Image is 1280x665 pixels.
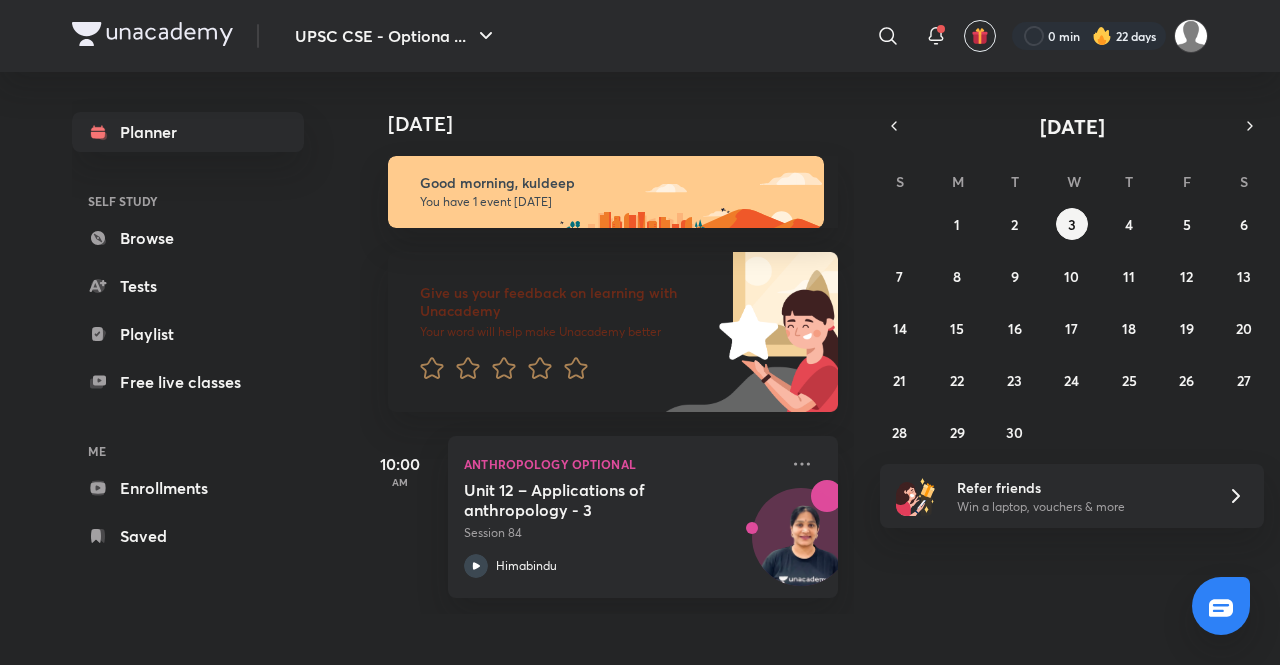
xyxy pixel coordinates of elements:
button: September 18, 2025 [1113,312,1145,344]
p: Session 84 [464,524,778,542]
button: September 3, 2025 [1056,208,1088,240]
button: September 9, 2025 [999,260,1031,292]
a: Browse [72,218,304,258]
h5: Unit 12 – Applications of anthropology - 3 [464,480,713,520]
abbr: Monday [952,172,964,191]
h6: ME [72,434,304,468]
h6: Give us your feedback on learning with Unacademy [420,284,712,320]
button: September 21, 2025 [884,364,916,396]
button: September 6, 2025 [1228,208,1260,240]
h5: 10:00 [360,452,440,476]
a: Saved [72,516,304,556]
a: Playlist [72,314,304,354]
abbr: September 27, 2025 [1237,371,1251,390]
p: Anthropology Optional [464,452,778,476]
button: September 24, 2025 [1056,364,1088,396]
img: avatar [971,27,989,45]
a: Company Logo [72,22,233,51]
a: Planner [72,112,304,152]
abbr: Saturday [1240,172,1248,191]
abbr: September 3, 2025 [1068,215,1076,234]
button: September 28, 2025 [884,416,916,448]
h6: SELF STUDY [72,184,304,218]
p: AM [360,476,440,488]
abbr: September 18, 2025 [1122,319,1136,338]
button: September 23, 2025 [999,364,1031,396]
abbr: September 4, 2025 [1125,215,1133,234]
abbr: September 22, 2025 [950,371,964,390]
a: Free live classes [72,362,304,402]
button: September 14, 2025 [884,312,916,344]
h6: Good morning, kuldeep [420,174,806,192]
button: September 13, 2025 [1228,260,1260,292]
span: [DATE] [1040,113,1105,140]
abbr: September 23, 2025 [1007,371,1022,390]
img: morning [388,156,824,228]
abbr: September 9, 2025 [1011,267,1019,286]
button: September 20, 2025 [1228,312,1260,344]
button: September 5, 2025 [1171,208,1203,240]
abbr: September 1, 2025 [954,215,960,234]
button: September 10, 2025 [1056,260,1088,292]
button: September 19, 2025 [1171,312,1203,344]
p: Himabindu [496,557,557,575]
button: September 12, 2025 [1171,260,1203,292]
a: Enrollments [72,468,304,508]
abbr: September 5, 2025 [1183,215,1191,234]
abbr: Wednesday [1067,172,1081,191]
abbr: September 2, 2025 [1011,215,1018,234]
button: September 17, 2025 [1056,312,1088,344]
abbr: September 28, 2025 [892,423,907,442]
button: avatar [964,20,996,52]
abbr: September 15, 2025 [950,319,964,338]
img: referral [896,476,936,516]
abbr: September 29, 2025 [950,423,965,442]
button: September 25, 2025 [1113,364,1145,396]
button: September 27, 2025 [1228,364,1260,396]
abbr: September 11, 2025 [1123,267,1135,286]
abbr: September 19, 2025 [1180,319,1194,338]
button: September 26, 2025 [1171,364,1203,396]
button: September 16, 2025 [999,312,1031,344]
button: September 22, 2025 [941,364,973,396]
img: Avatar [753,499,849,595]
abbr: September 14, 2025 [893,319,907,338]
button: September 4, 2025 [1113,208,1145,240]
abbr: September 20, 2025 [1236,319,1252,338]
abbr: September 16, 2025 [1008,319,1022,338]
button: September 11, 2025 [1113,260,1145,292]
abbr: September 30, 2025 [1006,423,1023,442]
img: Company Logo [72,22,233,46]
abbr: September 13, 2025 [1237,267,1251,286]
abbr: Friday [1183,172,1191,191]
abbr: Thursday [1125,172,1133,191]
img: kuldeep Ahir [1174,19,1208,53]
p: You have 1 event [DATE] [420,194,806,210]
button: September 7, 2025 [884,260,916,292]
abbr: September 21, 2025 [893,371,906,390]
abbr: September 6, 2025 [1240,215,1248,234]
abbr: September 10, 2025 [1064,267,1079,286]
abbr: September 12, 2025 [1180,267,1193,286]
abbr: September 24, 2025 [1064,371,1079,390]
button: UPSC CSE - Optiona ... [283,16,510,56]
img: feedback_image [651,252,838,412]
img: streak [1092,26,1112,46]
h6: Refer friends [957,477,1203,498]
abbr: September 8, 2025 [953,267,961,286]
p: Win a laptop, vouchers & more [957,498,1203,516]
abbr: September 17, 2025 [1065,319,1078,338]
button: September 1, 2025 [941,208,973,240]
abbr: Tuesday [1011,172,1019,191]
button: September 2, 2025 [999,208,1031,240]
abbr: September 7, 2025 [896,267,903,286]
button: [DATE] [908,112,1236,140]
button: September 15, 2025 [941,312,973,344]
a: Tests [72,266,304,306]
abbr: Sunday [896,172,904,191]
button: September 8, 2025 [941,260,973,292]
abbr: September 26, 2025 [1179,371,1194,390]
button: September 30, 2025 [999,416,1031,448]
abbr: September 25, 2025 [1122,371,1137,390]
button: September 29, 2025 [941,416,973,448]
